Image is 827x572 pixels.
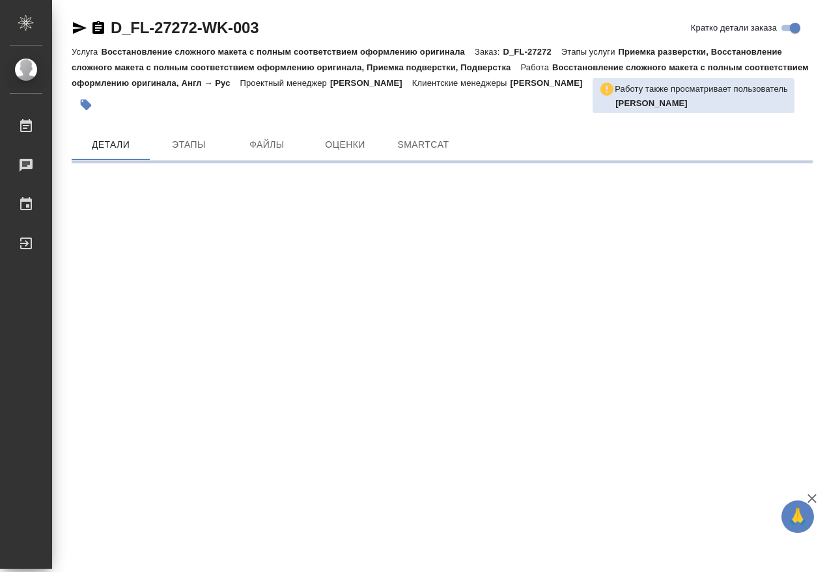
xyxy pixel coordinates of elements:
[511,78,593,88] p: [PERSON_NAME]
[503,47,561,57] p: D_FL-27272
[91,20,106,36] button: Скопировать ссылку
[240,78,330,88] p: Проектный менеджер
[72,20,87,36] button: Скопировать ссылку для ЯМессенджера
[781,500,814,533] button: 🙏
[72,47,101,57] p: Услуга
[79,137,142,153] span: Детали
[615,83,788,96] p: Работу также просматривает пользователь
[158,137,220,153] span: Этапы
[475,47,503,57] p: Заказ:
[101,47,475,57] p: Восстановление сложного макета с полным соответствием оформлению оригинала
[787,503,809,530] span: 🙏
[561,47,619,57] p: Этапы услуги
[314,137,376,153] span: Оценки
[520,62,552,72] p: Работа
[412,78,511,88] p: Клиентские менеджеры
[72,90,100,119] button: Добавить тэг
[330,78,412,88] p: [PERSON_NAME]
[691,21,777,34] span: Кратко детали заказа
[236,137,298,153] span: Файлы
[392,137,455,153] span: SmartCat
[111,19,259,36] a: D_FL-27272-WK-003
[615,97,788,110] p: Арсеньева Вера
[615,98,688,108] b: [PERSON_NAME]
